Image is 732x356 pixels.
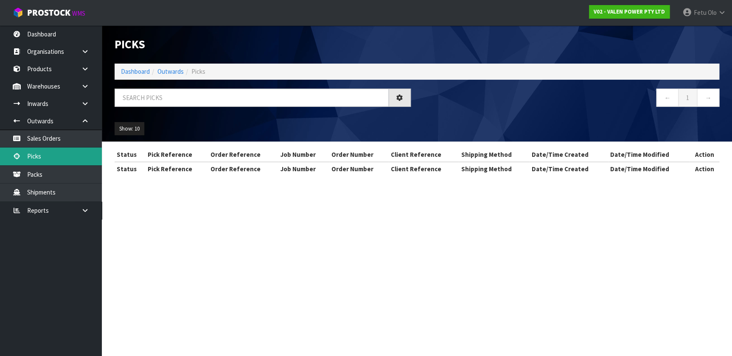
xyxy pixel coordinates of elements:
th: Shipping Method [459,148,529,161]
a: → [697,89,719,107]
th: Job Number [278,148,329,161]
th: Date/Time Created [529,148,608,161]
th: Order Number [329,148,388,161]
th: Date/Time Modified [608,148,690,161]
a: ← [656,89,679,107]
th: Status [115,162,146,175]
th: Pick Reference [146,162,208,175]
th: Date/Time Created [529,162,608,175]
span: Olo [707,8,716,17]
th: Status [115,148,146,161]
th: Job Number [278,162,329,175]
h1: Picks [115,38,411,51]
a: Dashboard [121,67,150,75]
input: Search picks [115,89,389,107]
span: Picks [191,67,205,75]
strong: V02 - VALEN POWER PTY LTD [594,8,665,15]
th: Order Reference [208,148,278,161]
nav: Page navigation [423,89,720,109]
a: Outwards [157,67,184,75]
a: 1 [678,89,697,107]
th: Order Reference [208,162,278,175]
th: Action [689,162,719,175]
th: Action [689,148,719,161]
span: ProStock [27,7,70,18]
a: V02 - VALEN POWER PTY LTD [589,5,670,19]
th: Date/Time Modified [608,162,690,175]
th: Client Reference [389,162,459,175]
button: Show: 10 [115,122,144,136]
th: Client Reference [389,148,459,161]
th: Shipping Method [459,162,529,175]
span: Fetu [693,8,706,17]
small: WMS [72,9,85,17]
img: cube-alt.png [13,7,23,18]
th: Order Number [329,162,388,175]
th: Pick Reference [146,148,208,161]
